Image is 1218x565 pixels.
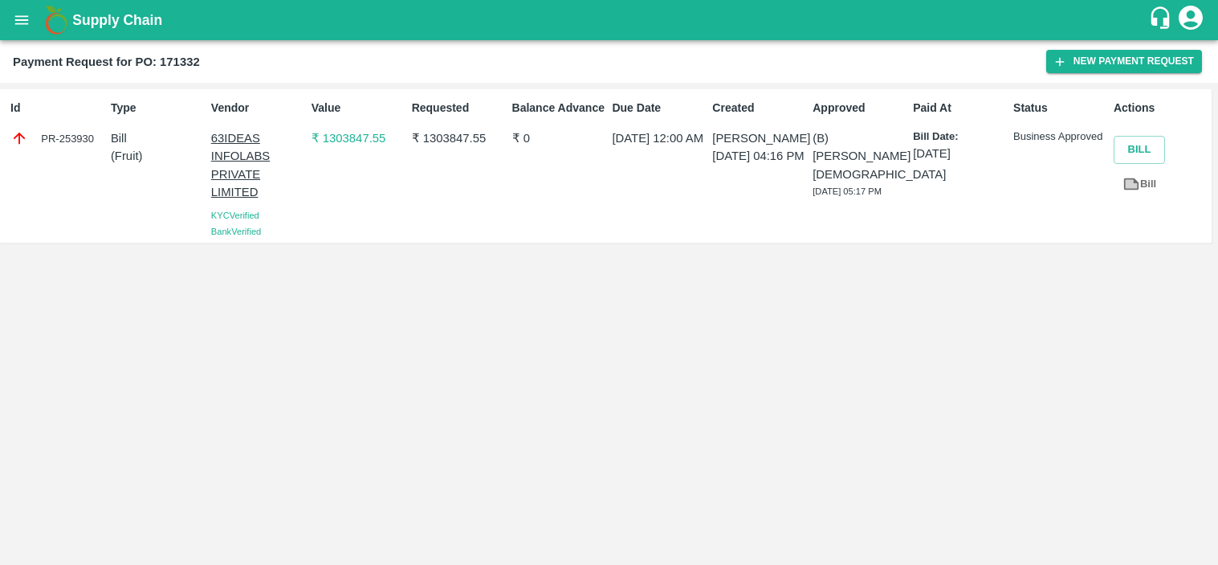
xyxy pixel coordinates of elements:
[712,100,806,117] p: Created
[312,100,405,117] p: Value
[913,129,1007,145] p: Bill Date:
[111,100,205,117] p: Type
[612,129,706,147] p: [DATE] 12:00 AM
[211,211,259,220] span: KYC Verified
[813,100,906,117] p: Approved
[312,129,405,147] p: ₹ 1303847.55
[612,100,706,117] p: Due Date
[1013,129,1107,145] p: Business Approved
[40,4,72,36] img: logo
[13,55,200,68] b: Payment Request for PO: 171332
[72,12,162,28] b: Supply Chain
[1114,170,1165,199] a: Bill
[10,129,104,147] div: PR-253930
[10,100,104,117] p: Id
[712,147,806,165] p: [DATE] 04:16 PM
[712,129,806,147] p: [PERSON_NAME]
[3,2,40,39] button: open drawer
[111,147,205,165] p: ( Fruit )
[412,100,506,117] p: Requested
[913,145,1007,162] p: [DATE]
[72,9,1148,31] a: Supply Chain
[412,129,506,147] p: ₹ 1303847.55
[1114,136,1165,164] button: Bill
[211,227,261,236] span: Bank Verified
[1013,100,1107,117] p: Status
[512,100,606,117] p: Balance Advance
[211,129,305,201] p: 63IDEAS INFOLABS PRIVATE LIMITED
[211,100,305,117] p: Vendor
[813,129,906,183] p: (B) [PERSON_NAME][DEMOGRAPHIC_DATA]
[1114,100,1208,117] p: Actions
[1176,3,1205,37] div: account of current user
[111,129,205,147] p: Bill
[1046,50,1202,73] button: New Payment Request
[913,100,1007,117] p: Paid At
[1148,6,1176,35] div: customer-support
[813,186,882,196] span: [DATE] 05:17 PM
[512,129,606,147] p: ₹ 0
